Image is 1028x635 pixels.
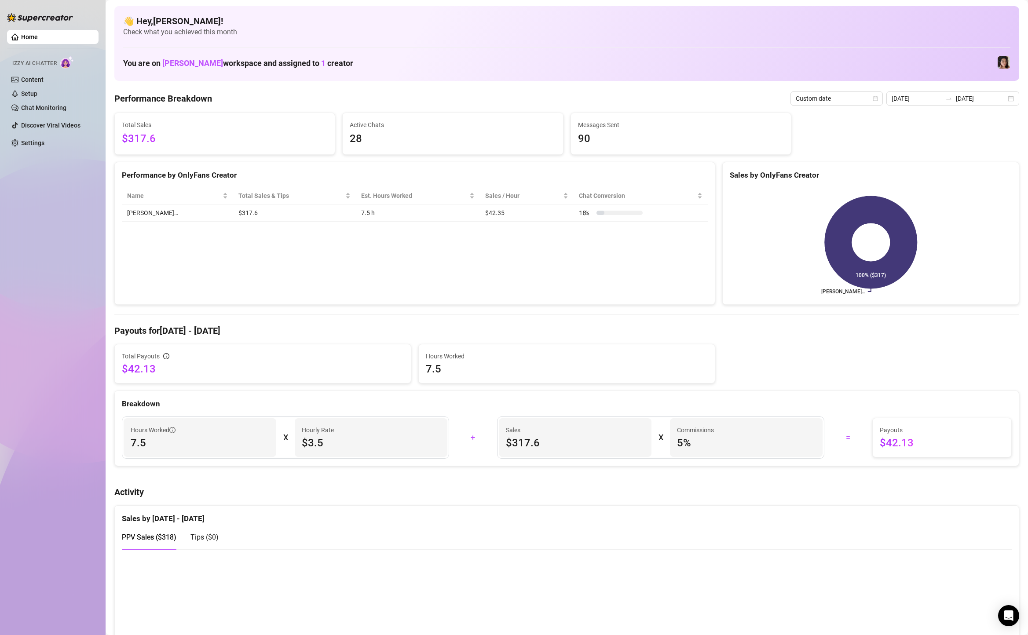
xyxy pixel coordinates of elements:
[480,187,574,204] th: Sales / Hour
[122,533,176,541] span: PPV Sales ( $318 )
[302,436,440,450] span: $3.5
[659,431,663,445] div: X
[480,204,574,222] td: $42.35
[114,325,1019,337] h4: Payouts for [DATE] - [DATE]
[123,15,1010,27] h4: 👋 Hey, [PERSON_NAME] !
[163,353,169,359] span: info-circle
[122,187,233,204] th: Name
[485,191,561,201] span: Sales / Hour
[123,58,353,68] h1: You are on workspace and assigned to creator
[21,122,80,129] a: Discover Viral Videos
[880,436,1004,450] span: $42.13
[998,56,1010,69] img: Luna
[162,58,223,68] span: [PERSON_NAME]
[677,425,714,435] article: Commissions
[892,94,942,103] input: Start date
[283,431,288,445] div: X
[122,131,328,147] span: $317.6
[233,187,356,204] th: Total Sales & Tips
[21,76,44,83] a: Content
[350,120,556,130] span: Active Chats
[122,204,233,222] td: [PERSON_NAME]…
[302,425,334,435] article: Hourly Rate
[677,436,816,450] span: 5 %
[60,56,74,69] img: AI Chatter
[122,362,404,376] span: $42.13
[122,351,160,361] span: Total Payouts
[796,92,878,105] span: Custom date
[122,120,328,130] span: Total Sales
[131,436,269,450] span: 7.5
[579,208,593,218] span: 18 %
[123,27,1010,37] span: Check what you achieved this month
[730,169,1012,181] div: Sales by OnlyFans Creator
[506,436,644,450] span: $317.6
[880,425,1004,435] span: Payouts
[426,362,708,376] span: 7.5
[12,59,57,68] span: Izzy AI Chatter
[574,187,708,204] th: Chat Conversion
[506,425,644,435] span: Sales
[114,486,1019,498] h4: Activity
[956,94,1006,103] input: End date
[821,288,865,295] text: [PERSON_NAME]…
[873,96,878,101] span: calendar
[998,605,1019,626] div: Open Intercom Messenger
[131,425,176,435] span: Hours Worked
[830,431,867,445] div: =
[321,58,326,68] span: 1
[945,95,952,102] span: swap-right
[190,533,219,541] span: Tips ( $0 )
[238,191,344,201] span: Total Sales & Tips
[21,104,66,111] a: Chat Monitoring
[361,191,468,201] div: Est. Hours Worked
[21,139,44,146] a: Settings
[578,120,784,130] span: Messages Sent
[454,431,492,445] div: +
[21,33,38,40] a: Home
[127,191,221,201] span: Name
[21,90,37,97] a: Setup
[578,131,784,147] span: 90
[356,204,480,222] td: 7.5 h
[233,204,356,222] td: $317.6
[350,131,556,147] span: 28
[122,169,708,181] div: Performance by OnlyFans Creator
[7,13,73,22] img: logo-BBDzfeDw.svg
[114,92,212,105] h4: Performance Breakdown
[122,506,1012,525] div: Sales by [DATE] - [DATE]
[579,191,695,201] span: Chat Conversion
[945,95,952,102] span: to
[426,351,708,361] span: Hours Worked
[169,427,176,433] span: info-circle
[122,398,1012,410] div: Breakdown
